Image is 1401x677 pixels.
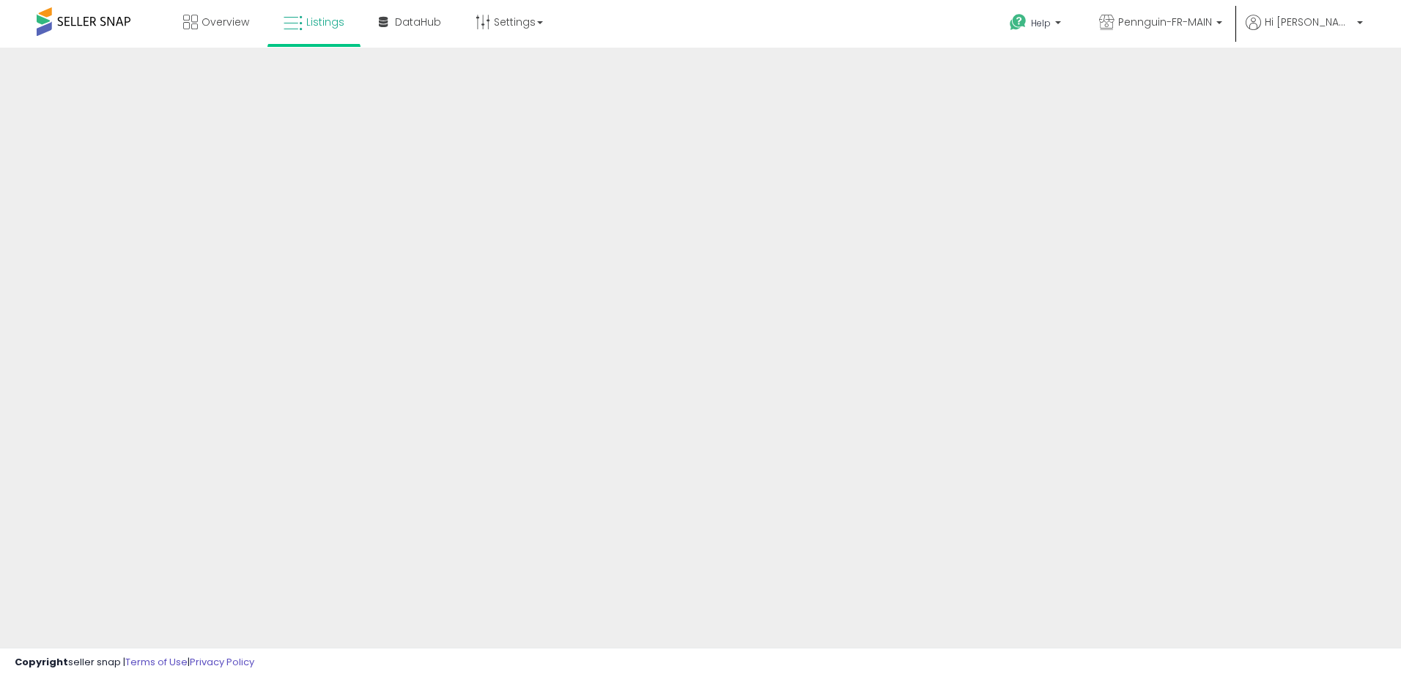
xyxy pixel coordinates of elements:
[1031,17,1051,29] span: Help
[1118,15,1212,29] span: Pennguin-FR-MAIN
[395,15,441,29] span: DataHub
[1265,15,1353,29] span: Hi [PERSON_NAME]
[190,655,254,669] a: Privacy Policy
[125,655,188,669] a: Terms of Use
[306,15,344,29] span: Listings
[15,655,68,669] strong: Copyright
[1246,15,1363,48] a: Hi [PERSON_NAME]
[202,15,249,29] span: Overview
[1009,13,1027,32] i: Get Help
[998,2,1076,48] a: Help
